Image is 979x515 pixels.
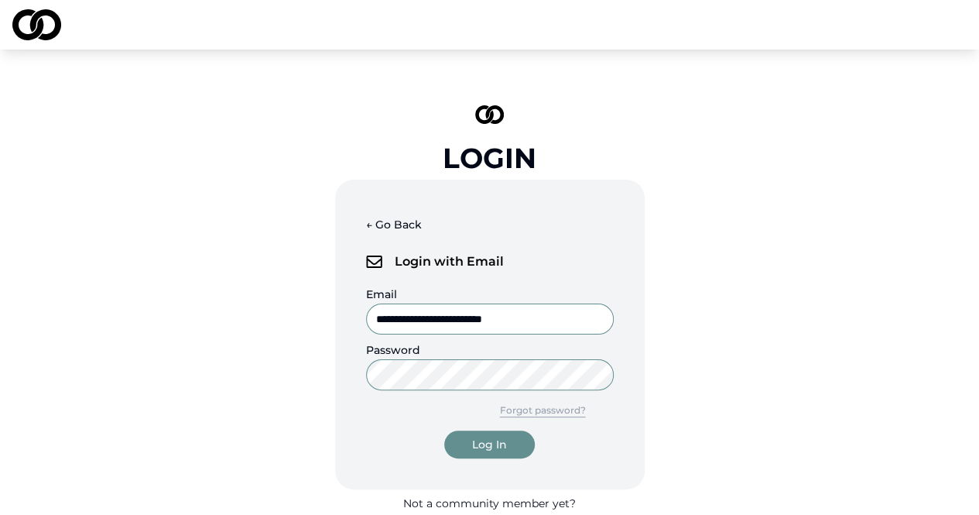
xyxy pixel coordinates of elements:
[403,496,576,511] div: Not a community member yet?
[366,287,397,301] label: Email
[366,211,422,239] button: ← Go Back
[443,142,536,173] div: Login
[12,9,61,40] img: logo
[366,245,614,279] div: Login with Email
[472,437,507,452] div: Log In
[475,105,505,124] img: logo
[472,397,614,424] button: Forgot password?
[366,343,420,357] label: Password
[366,256,382,268] img: logo
[444,431,535,458] button: Log In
